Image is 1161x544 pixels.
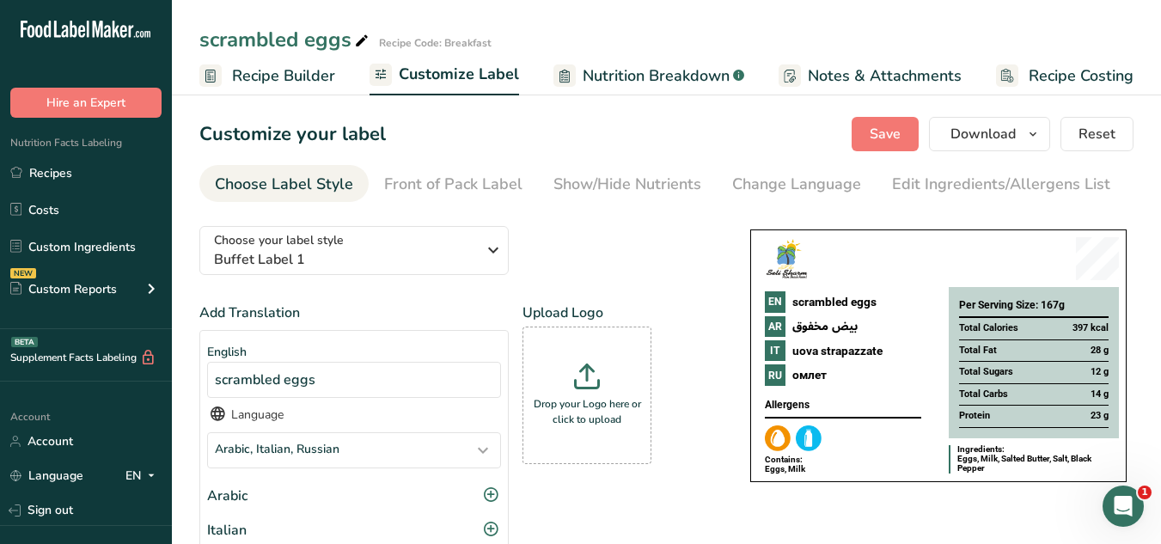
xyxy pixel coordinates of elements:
[808,64,962,88] span: Notes & Attachments
[792,318,858,336] span: بيض مخفوق
[792,342,883,360] span: uova strapazzate
[1091,365,1109,380] span: 12 g
[199,24,372,55] div: scrambled eggs
[370,55,519,96] a: Customize Label
[765,455,803,464] span: Contains:
[796,425,822,451] img: Milk
[959,344,997,358] span: Total Fat
[232,64,335,88] span: Recipe Builder
[522,303,651,464] div: Upload Logo
[10,461,83,491] a: Language
[765,465,935,474] div: Eggs, Milk
[957,445,1112,455] div: Ingredients:
[1060,117,1134,151] button: Reset
[207,520,247,541] p: Italian
[10,280,117,298] div: Custom Reports
[125,466,162,486] div: EN
[199,120,386,149] h1: Customize your label
[852,117,919,151] button: Save
[214,249,476,270] span: Buffet Label 1
[732,173,861,196] div: Change Language
[870,124,901,144] span: Save
[11,337,38,347] div: BETA
[207,344,247,360] span: English
[765,291,785,312] div: EN
[765,340,785,361] div: IT
[957,454,1091,473] span: Eggs, Milk, Salted Butter, Salt, Black Pepper
[10,268,36,278] div: NEW
[1103,486,1144,527] iframe: Intercom live chat
[959,388,1008,402] span: Total Carbs
[214,231,344,249] span: Choose your label style
[583,64,730,88] span: Nutrition Breakdown
[1029,64,1134,88] span: Recipe Costing
[208,433,500,468] div: Arabic, Italian, Russian
[1091,409,1109,424] span: 23 g
[996,57,1134,95] a: Recipe Costing
[207,520,501,541] div: Italian
[527,396,647,427] p: Drop your Logo here or click to upload
[207,486,501,506] div: Arabic
[399,63,519,86] span: Customize Label
[1079,124,1115,144] span: Reset
[1091,344,1109,358] span: 28 g
[553,57,744,95] a: Nutrition Breakdown
[207,362,501,398] div: scrambled eggs
[1138,486,1152,499] span: 1
[792,293,877,311] span: scrambled eggs
[765,397,921,418] div: Allergens
[10,88,162,118] button: Hire an Expert
[207,405,501,425] div: Language
[207,486,247,506] p: Arabic
[959,321,1018,336] span: Total Calories
[765,237,809,280] img: 6JFW1b718EcE9EXYp292_1757396451.png
[384,173,522,196] div: Front of Pack Label
[959,294,1109,318] div: Per Serving Size: 167g
[950,124,1016,144] span: Download
[792,366,827,384] span: омлет
[929,117,1050,151] button: Download
[1072,321,1109,336] span: 397 kcal
[199,226,509,275] button: Choose your label style Buffet Label 1
[779,57,962,95] a: Notes & Attachments
[1091,388,1109,402] span: 14 g
[765,425,791,451] img: Eggs
[199,57,335,95] a: Recipe Builder
[553,173,701,196] div: Show/Hide Nutrients
[959,365,1013,380] span: Total Sugars
[765,364,785,385] div: RU
[379,35,492,51] div: Recipe Code: Breakfast
[959,409,990,424] span: Protein
[215,173,353,196] div: Choose Label Style
[892,173,1110,196] div: Edit Ingredients/Allergens List
[765,316,785,337] div: AR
